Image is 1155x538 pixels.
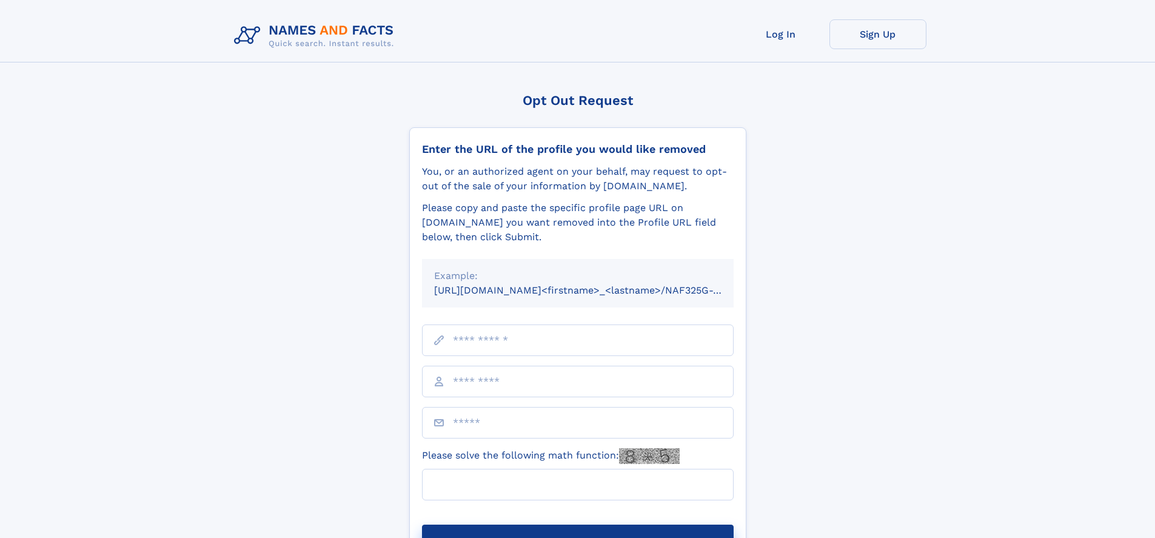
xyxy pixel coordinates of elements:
[422,448,680,464] label: Please solve the following math function:
[434,269,721,283] div: Example:
[829,19,926,49] a: Sign Up
[422,201,734,244] div: Please copy and paste the specific profile page URL on [DOMAIN_NAME] you want removed into the Pr...
[732,19,829,49] a: Log In
[434,284,757,296] small: [URL][DOMAIN_NAME]<firstname>_<lastname>/NAF325G-xxxxxxxx
[422,143,734,156] div: Enter the URL of the profile you would like removed
[409,93,746,108] div: Opt Out Request
[229,19,404,52] img: Logo Names and Facts
[422,164,734,193] div: You, or an authorized agent on your behalf, may request to opt-out of the sale of your informatio...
